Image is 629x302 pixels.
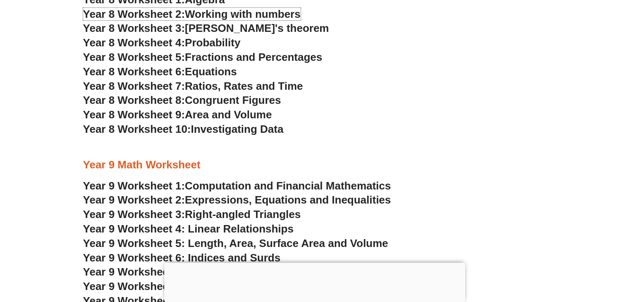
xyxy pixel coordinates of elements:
[83,8,301,20] a: Year 8 Worksheet 2:Working with numbers
[83,194,391,206] a: Year 9 Worksheet 2:Expressions, Equations and Inequalities
[83,65,237,78] a: Year 8 Worksheet 6:Equations
[83,180,185,192] span: Year 9 Worksheet 1:
[185,208,301,221] span: Right-angled Triangles
[83,180,391,192] a: Year 9 Worksheet 1:Computation and Financial Mathematics
[83,266,308,278] a: Year 9 Worksheet 7: Properties of Geometry
[83,22,329,34] a: Year 8 Worksheet 3:[PERSON_NAME]'s theorem
[83,280,363,292] a: Year 9 Worksheet 8: Quadratic and Algebraic Fractions
[185,80,303,92] span: Ratios, Rates and Time
[83,208,301,221] a: Year 9 Worksheet 3:Right-angled Triangles
[83,80,185,92] span: Year 8 Worksheet 7:
[83,123,284,135] a: Year 8 Worksheet 10:Investigating Data
[83,36,241,49] a: Year 8 Worksheet 4:Probability
[83,237,388,249] a: Year 9 Worksheet 5: Length, Area, Surface Area and Volume
[491,209,629,302] iframe: Chat Widget
[185,22,329,34] span: [PERSON_NAME]'s theorem
[83,223,294,235] a: Year 9 Worksheet 4: Linear Relationships
[185,36,240,49] span: Probability
[83,94,185,106] span: Year 8 Worksheet 8:
[191,123,283,135] span: Investigating Data
[164,263,465,300] iframe: Advertisement
[83,208,185,221] span: Year 9 Worksheet 3:
[185,108,272,121] span: Area and Volume
[185,180,391,192] span: Computation and Financial Mathematics
[83,65,185,78] span: Year 8 Worksheet 6:
[83,51,323,63] a: Year 8 Worksheet 5:Fractions and Percentages
[185,65,237,78] span: Equations
[83,51,185,63] span: Year 8 Worksheet 5:
[83,194,185,206] span: Year 9 Worksheet 2:
[83,22,185,34] span: Year 8 Worksheet 3:
[185,8,301,20] span: Working with numbers
[83,108,185,121] span: Year 8 Worksheet 9:
[83,158,546,172] h3: Year 9 Math Worksheet
[83,252,281,264] a: Year 9 Worksheet 6: Indices and Surds
[83,36,185,49] span: Year 8 Worksheet 4:
[83,108,272,121] a: Year 8 Worksheet 9:Area and Volume
[185,94,281,106] span: Congruent Figures
[83,8,185,20] span: Year 8 Worksheet 2:
[185,194,391,206] span: Expressions, Equations and Inequalities
[83,123,191,135] span: Year 8 Worksheet 10:
[83,94,281,106] a: Year 8 Worksheet 8:Congruent Figures
[185,51,322,63] span: Fractions and Percentages
[83,80,303,92] a: Year 8 Worksheet 7:Ratios, Rates and Time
